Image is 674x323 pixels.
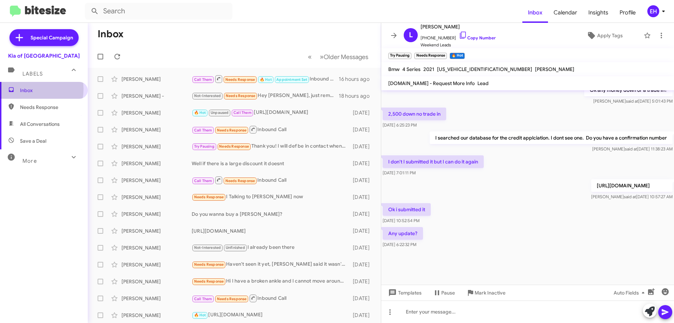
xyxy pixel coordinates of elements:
div: [PERSON_NAME] [121,244,192,251]
div: [DATE] [349,126,375,133]
span: Older Messages [324,53,368,61]
div: EH [647,5,659,17]
span: Needs Response [217,128,247,133]
div: [PERSON_NAME] [121,261,192,268]
div: [DATE] [349,261,375,268]
span: [DATE] 7:01:11 PM [383,170,416,175]
div: [DATE] [349,109,375,116]
div: [DATE] [349,211,375,218]
div: [DATE] [349,143,375,150]
span: Insights [583,2,614,23]
span: Call Them [233,110,252,115]
span: Call Them [194,297,212,301]
button: Next [316,50,372,64]
span: [PERSON_NAME] [DATE] 5:01:43 PM [593,98,673,104]
span: Lead [477,80,489,86]
p: I don't I submitted it but I can do it again [383,155,484,168]
span: said at [626,98,638,104]
div: [URL][DOMAIN_NAME] [192,227,349,234]
div: [PERSON_NAME] [121,160,192,167]
span: Call Them [194,128,212,133]
span: Appointment Set [276,77,307,82]
div: [DATE] [349,227,375,234]
button: Templates [381,286,427,299]
button: EH [641,5,666,17]
span: Special Campaign [31,34,73,41]
span: Needs Response [219,144,249,149]
a: Copy Number [459,35,496,40]
div: [PERSON_NAME] [121,194,192,201]
span: Needs Response [217,297,247,301]
span: Templates [387,286,422,299]
span: Needs Response [225,179,255,183]
span: [PERSON_NAME] [535,66,574,72]
span: Inbox [20,87,80,94]
span: 🔥 Hot [260,77,272,82]
div: Thank you! I will def be in contact when I am ready [192,142,349,150]
div: [PERSON_NAME] [121,143,192,150]
span: 4 Series [402,66,421,72]
span: More [22,158,37,164]
h1: Inbox [98,28,124,40]
button: Previous [304,50,316,64]
div: Haven't seen it yet, [PERSON_NAME] said it wasn't here when I spoke to him earlier [192,260,349,269]
span: said at [624,194,636,199]
div: [URL][DOMAIN_NAME] [192,109,349,117]
span: [DATE] 6:25:23 PM [383,122,417,128]
div: [PERSON_NAME] [121,76,192,83]
button: Mark Inactive [461,286,511,299]
button: Auto Fields [608,286,653,299]
div: [DATE] [349,278,375,285]
div: [DATE] [349,295,375,302]
span: [US_VEHICLE_IDENTIFICATION_NUMBER] [437,66,532,72]
div: [PERSON_NAME] [121,109,192,116]
span: Bmw [388,66,399,72]
small: Try Pausing [388,53,411,59]
a: Calendar [548,2,583,23]
p: [URL][DOMAIN_NAME] [591,179,673,192]
div: Inbound Call [192,294,349,303]
p: I searched our database for the credit applciation. I dont see one. Do you have a confirmation nu... [430,131,673,144]
span: Inbox [522,2,548,23]
span: Needs Response [194,262,224,267]
div: [DATE] [349,244,375,251]
div: 18 hours ago [339,92,375,99]
span: Save a Deal [20,137,46,144]
p: 2,500 down no trade in [383,108,446,120]
span: L [409,30,413,41]
span: Needs Response [225,77,255,82]
a: Profile [614,2,641,23]
span: [DATE] 6:22:32 PM [383,242,416,247]
div: [DATE] [349,177,375,184]
div: [PERSON_NAME] [121,211,192,218]
span: Unpaused [211,110,229,115]
span: said at [625,146,637,151]
span: « [308,52,312,61]
div: [DATE] [349,160,375,167]
span: Apply Tags [597,29,623,42]
small: 🔥 Hot [450,53,465,59]
span: 🔥 Hot [194,313,206,317]
span: [PERSON_NAME] [421,22,496,31]
div: Inbound Call [192,125,349,134]
p: Any update? [383,227,423,240]
span: [PHONE_NUMBER] [421,31,496,41]
div: 16 hours ago [339,76,375,83]
span: Weekend Leads [421,41,496,49]
div: Inbound Call [192,176,349,185]
div: Do you wanna buy a [PERSON_NAME]? [192,211,349,218]
div: [PERSON_NAME] [121,295,192,302]
div: [PERSON_NAME] [121,312,192,319]
span: Pause [441,286,455,299]
button: Apply Tags [568,29,640,42]
span: [PERSON_NAME] [DATE] 11:38:23 AM [592,146,673,151]
div: [PERSON_NAME] [121,177,192,184]
span: Needs Response [226,93,256,98]
span: [PERSON_NAME] [DATE] 10:57:27 AM [591,194,673,199]
span: Call Them [194,77,212,82]
button: Pause [427,286,461,299]
div: [DATE] [349,194,375,201]
span: Labels [22,71,43,77]
input: Search [85,3,232,20]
